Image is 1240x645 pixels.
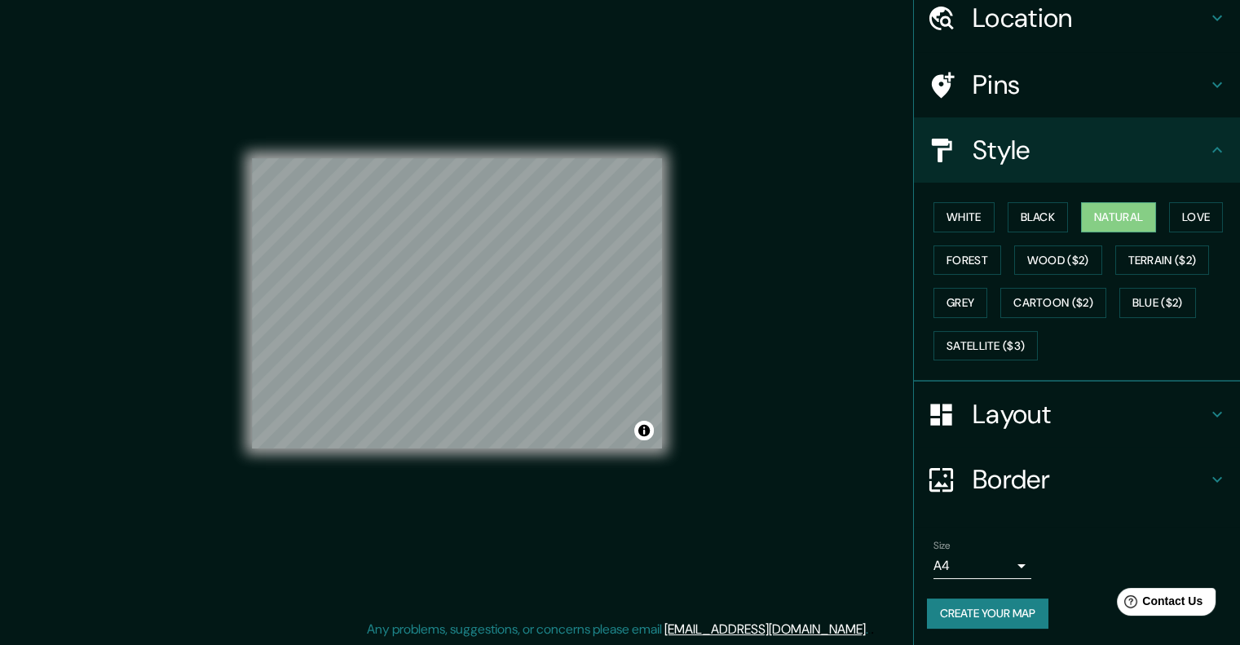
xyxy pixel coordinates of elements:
h4: Layout [973,398,1207,431]
h4: Border [973,463,1207,496]
button: Natural [1081,202,1156,232]
div: Layout [914,382,1240,447]
button: Cartoon ($2) [1000,288,1106,318]
a: [EMAIL_ADDRESS][DOMAIN_NAME] [664,621,866,638]
button: Grey [933,288,987,318]
button: Satellite ($3) [933,331,1038,361]
button: Create your map [927,599,1048,629]
p: Any problems, suggestions, or concerns please email . [367,620,868,639]
div: A4 [933,553,1031,579]
button: Toggle attribution [634,421,654,440]
button: Love [1169,202,1223,232]
iframe: Help widget launcher [1095,581,1222,627]
button: Black [1008,202,1069,232]
button: White [933,202,995,232]
div: . [871,620,874,639]
h4: Style [973,134,1207,166]
div: . [868,620,871,639]
div: Pins [914,52,1240,117]
div: Style [914,117,1240,183]
button: Wood ($2) [1014,245,1102,276]
button: Forest [933,245,1001,276]
div: Border [914,447,1240,512]
h4: Location [973,2,1207,34]
button: Blue ($2) [1119,288,1196,318]
button: Terrain ($2) [1115,245,1210,276]
h4: Pins [973,68,1207,101]
label: Size [933,539,951,553]
canvas: Map [252,158,662,448]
